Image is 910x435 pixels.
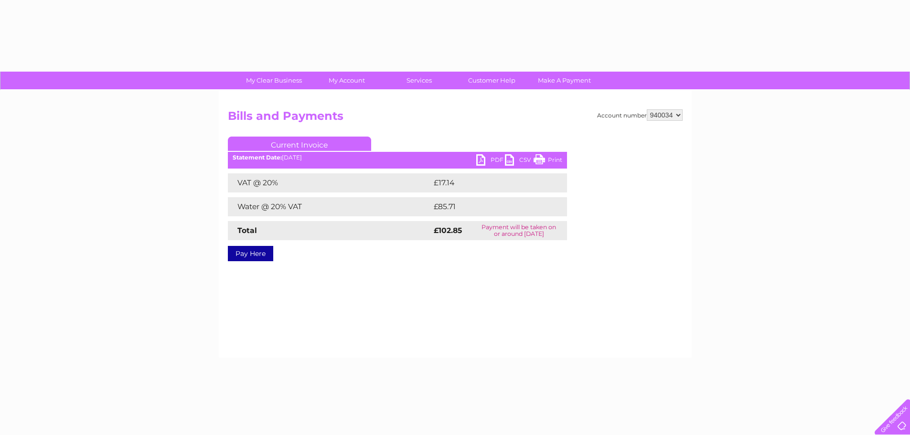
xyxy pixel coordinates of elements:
a: CSV [505,154,534,168]
td: Payment will be taken on or around [DATE] [471,221,567,240]
a: Services [380,72,459,89]
td: VAT @ 20% [228,173,431,192]
td: Water @ 20% VAT [228,197,431,216]
a: Pay Here [228,246,273,261]
td: £85.71 [431,197,546,216]
a: PDF [476,154,505,168]
a: Print [534,154,562,168]
strong: Total [237,226,257,235]
b: Statement Date: [233,154,282,161]
a: My Clear Business [235,72,313,89]
h2: Bills and Payments [228,109,683,127]
a: Make A Payment [525,72,604,89]
div: Account number [597,109,683,121]
a: My Account [307,72,386,89]
td: £17.14 [431,173,546,192]
strong: £102.85 [434,226,462,235]
a: Current Invoice [228,137,371,151]
div: [DATE] [228,154,567,161]
a: Customer Help [452,72,531,89]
